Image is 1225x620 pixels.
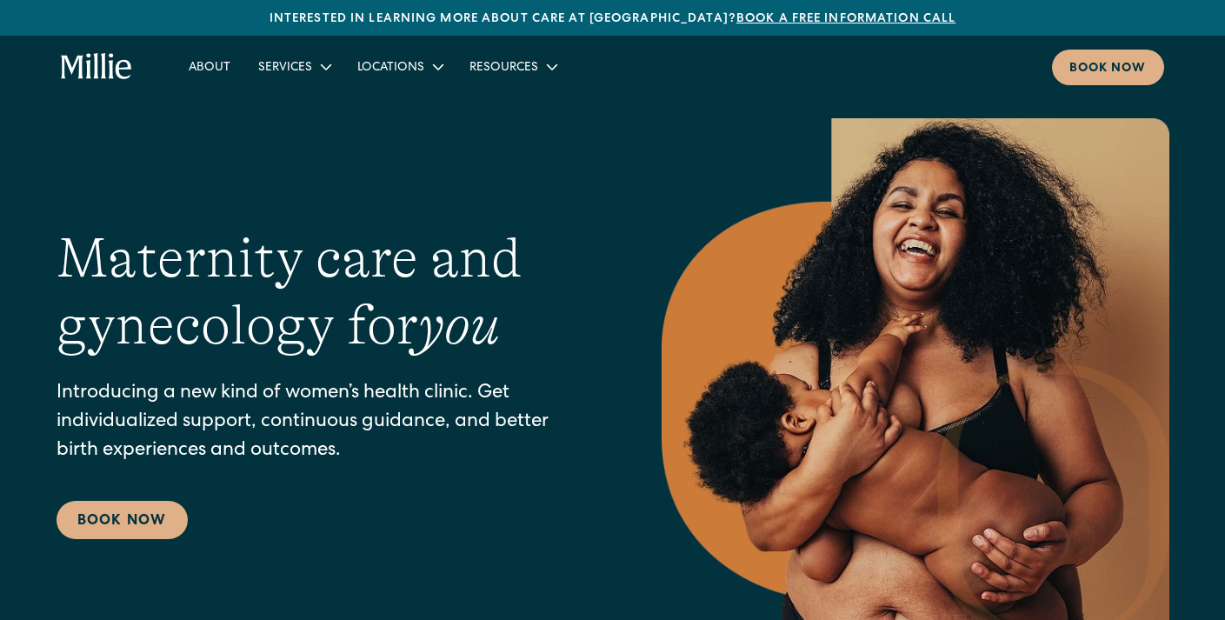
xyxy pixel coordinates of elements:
[343,52,456,81] div: Locations
[418,294,500,357] em: you
[456,52,569,81] div: Resources
[57,225,592,359] h1: Maternity care and gynecology for
[1069,60,1147,78] div: Book now
[61,53,133,81] a: home
[469,59,538,77] div: Resources
[175,52,244,81] a: About
[736,13,955,25] a: Book a free information call
[357,59,424,77] div: Locations
[1052,50,1164,85] a: Book now
[244,52,343,81] div: Services
[57,501,188,539] a: Book Now
[57,380,592,466] p: Introducing a new kind of women’s health clinic. Get individualized support, continuous guidance,...
[258,59,312,77] div: Services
